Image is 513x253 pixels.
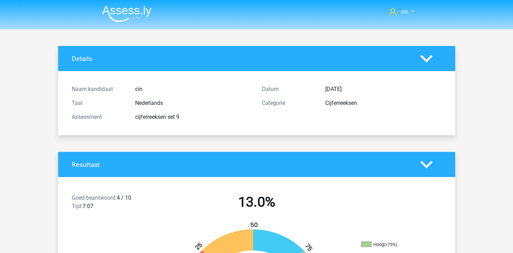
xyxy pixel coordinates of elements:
div: Cijferreeksen [320,99,447,107]
div: cin [130,85,257,93]
h2: 13.0% [167,194,347,210]
div: Assessment [67,113,130,121]
span: Tijd: [72,203,83,209]
div: Nederlands [130,99,257,107]
span: cin [401,8,408,15]
div: cijferreeksen set 9 [130,113,257,121]
div: (>75%) [384,242,397,247]
div: Naam kandidaat [67,85,130,93]
span: Goed beantwoord: [72,194,117,201]
div: Categorie [257,99,320,107]
div: [DATE] [320,85,447,93]
div: Datum [257,85,320,93]
h4: Details [72,55,410,63]
h4: Resultaat [72,161,410,169]
img: Assessly [102,6,151,22]
div: 4 / 10 7:07 [67,194,162,213]
div: Taal [67,99,130,107]
li: Hoog [361,242,431,248]
a: cin [386,8,417,16]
